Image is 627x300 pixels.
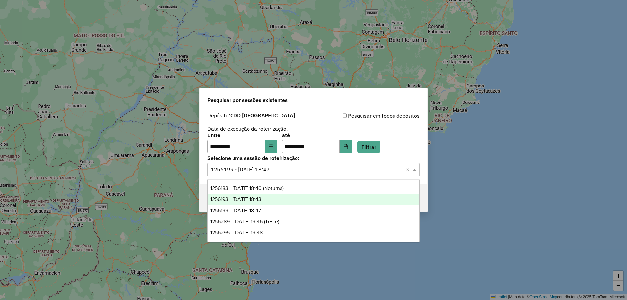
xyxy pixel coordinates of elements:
span: 1256193 - [DATE] 18:43 [210,197,261,202]
span: 1256289 - [DATE] 19:46 (Teste) [210,219,279,224]
span: 1256199 - [DATE] 18:47 [210,208,261,213]
label: Data de execução da roteirização: [207,125,288,133]
span: Pesquisar por sessões existentes [207,96,288,104]
label: Entre [207,131,277,139]
ng-dropdown-panel: Options list [207,179,420,242]
span: 1256183 - [DATE] 18:40 (Noturna) [210,185,284,191]
span: Clear all [406,166,411,173]
span: 1256295 - [DATE] 19:48 [210,230,263,235]
button: Choose Date [265,140,277,153]
label: Depósito: [207,111,295,119]
label: até [282,131,352,139]
strong: CDD [GEOGRAPHIC_DATA] [230,112,295,118]
button: Filtrar [357,141,380,153]
div: Pesquisar em todos depósitos [313,112,420,119]
button: Choose Date [340,140,352,153]
label: Selecione uma sessão de roteirização: [207,154,420,162]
